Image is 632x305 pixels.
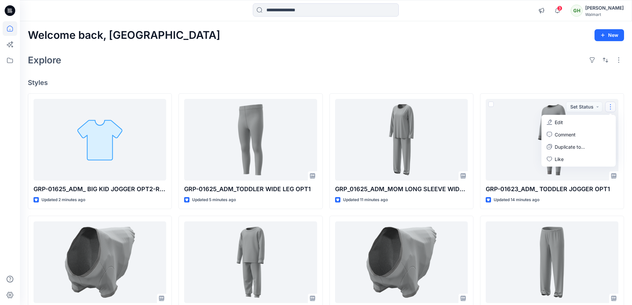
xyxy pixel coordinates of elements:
div: GH [571,5,583,17]
p: Edit [555,119,563,126]
p: Duplicate to... [555,143,585,150]
a: GRP-01625_ADM_TODDLER JOGGER OPT2 [184,221,317,303]
span: 3 [557,6,562,11]
h4: Styles [28,79,624,87]
p: GRP-01625_ADM_ BIG KID JOGGER OPT2-Regular Fit [34,185,166,194]
p: Updated 5 minutes ago [192,196,236,203]
div: Walmart [585,12,624,17]
p: Updated 14 minutes ago [494,196,539,203]
button: New [595,29,624,41]
p: Comment [555,131,576,138]
h2: Welcome back, [GEOGRAPHIC_DATA] [28,29,220,41]
p: GRP_01625_ADM_MOM LONG SLEEVE WIDE LEG [335,185,468,194]
a: GRP_01623_ADM_MOM LONG SLEEVE WIDE LEG [486,221,618,303]
a: GRP-01625_ADM_TODDLER WIDE LEG OPT1 [184,99,317,181]
a: GRP-01625_ADM_ BIG KID JOGGER OPT2-Regular Fit [34,99,166,181]
a: GRP_01625_ADM_MOM LONG SLEEVE WIDE LEG [335,99,468,181]
a: GRP-01625_ADM_PET [335,221,468,303]
a: GRP-01623_ADM_ TODDLER JOGGER OPT1 [486,99,618,181]
p: Updated 11 minutes ago [343,196,388,203]
p: Updated 2 minutes ago [41,196,85,203]
a: GRP-01623_ADM_PET [34,221,166,303]
h2: Explore [28,55,61,65]
div: [PERSON_NAME] [585,4,624,12]
p: Like [555,156,564,163]
p: GRP-01623_ADM_ TODDLER JOGGER OPT1 [486,185,618,194]
a: Edit [543,116,614,128]
p: GRP-01625_ADM_TODDLER WIDE LEG OPT1 [184,185,317,194]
